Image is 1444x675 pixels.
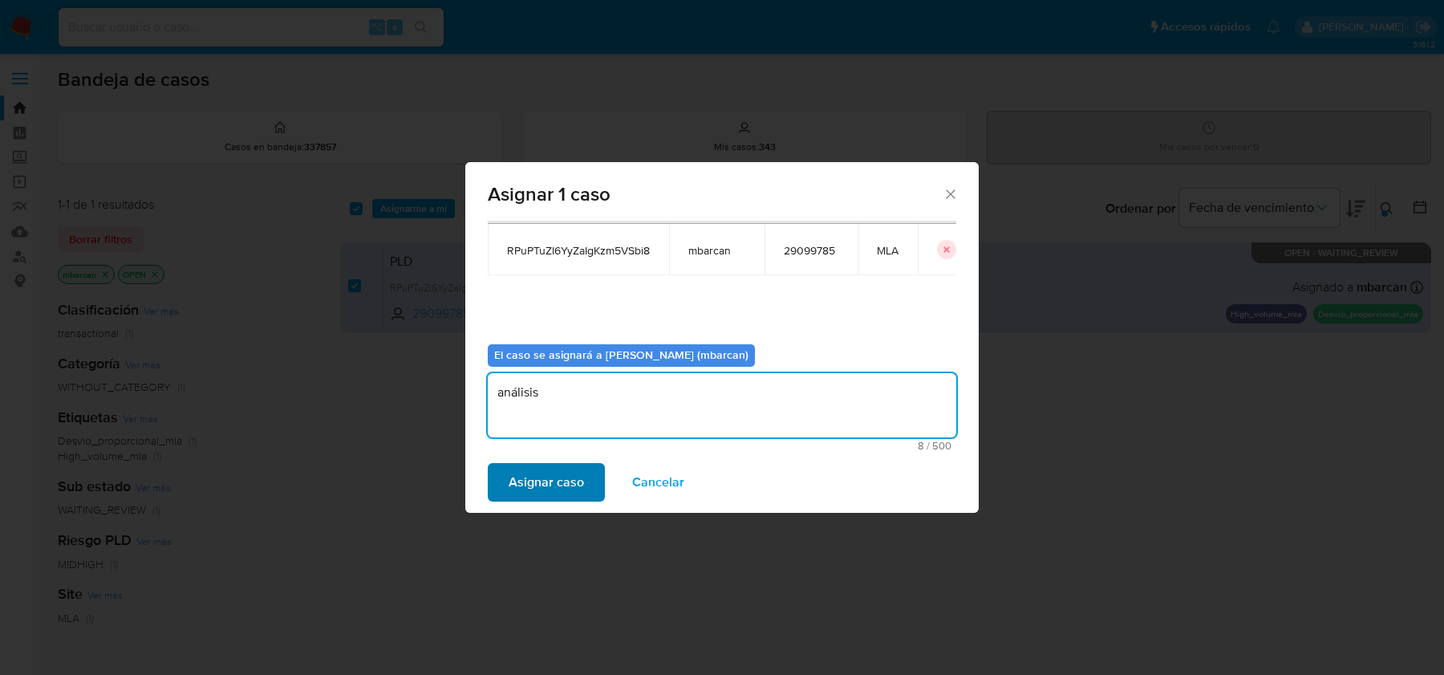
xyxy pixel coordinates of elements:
[488,185,943,204] span: Asignar 1 caso
[632,465,684,500] span: Cancelar
[688,243,745,258] span: mbarcan
[784,243,838,258] span: 29099785
[493,441,951,451] span: Máximo 500 caracteres
[611,463,705,502] button: Cancelar
[877,243,898,258] span: MLA
[509,465,584,500] span: Asignar caso
[488,373,956,437] textarea: análisis
[488,463,605,502] button: Asignar caso
[507,243,650,258] span: RPuPTuZl6YyZaIgKzm5VSbi8
[937,240,956,259] button: icon-button
[465,162,979,513] div: assign-modal
[943,186,957,201] button: Cerrar ventana
[494,347,748,363] b: El caso se asignará a [PERSON_NAME] (mbarcan)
